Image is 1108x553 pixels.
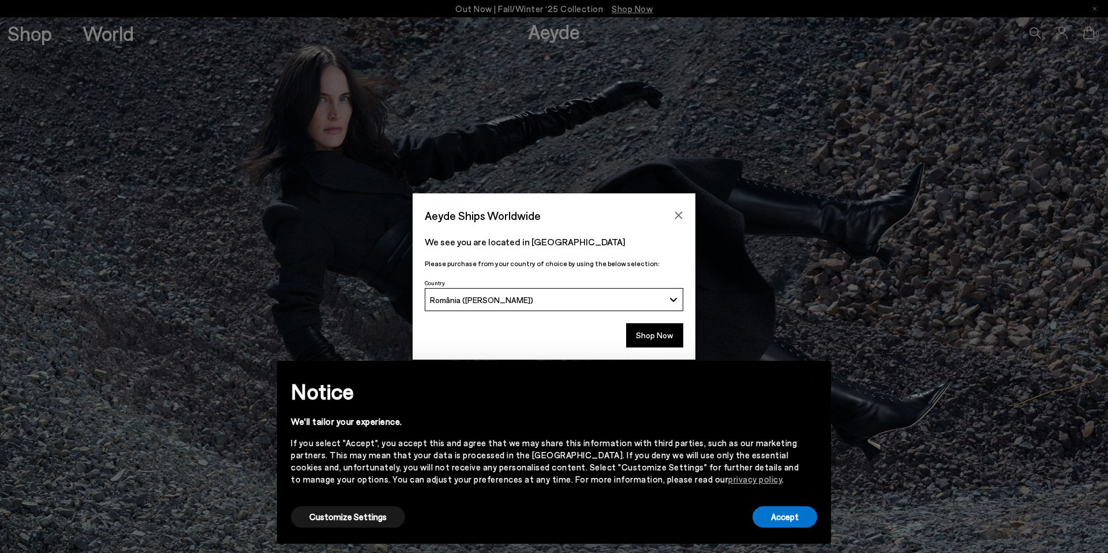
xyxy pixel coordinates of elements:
p: Please purchase from your country of choice by using the below selection: [425,258,683,269]
div: If you select "Accept", you accept this and agree that we may share this information with third p... [291,437,799,485]
button: Shop Now [626,323,683,348]
button: Close this notice [799,364,826,392]
span: × [808,369,817,386]
a: privacy policy [728,474,782,484]
p: We see you are located in [GEOGRAPHIC_DATA] [425,235,683,249]
button: Accept [753,506,817,528]
span: România ([PERSON_NAME]) [430,295,533,305]
button: Close [670,207,687,224]
span: Aeyde Ships Worldwide [425,205,541,226]
h2: Notice [291,376,799,406]
button: Customize Settings [291,506,405,528]
span: Country [425,279,445,286]
div: We'll tailor your experience. [291,416,799,428]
